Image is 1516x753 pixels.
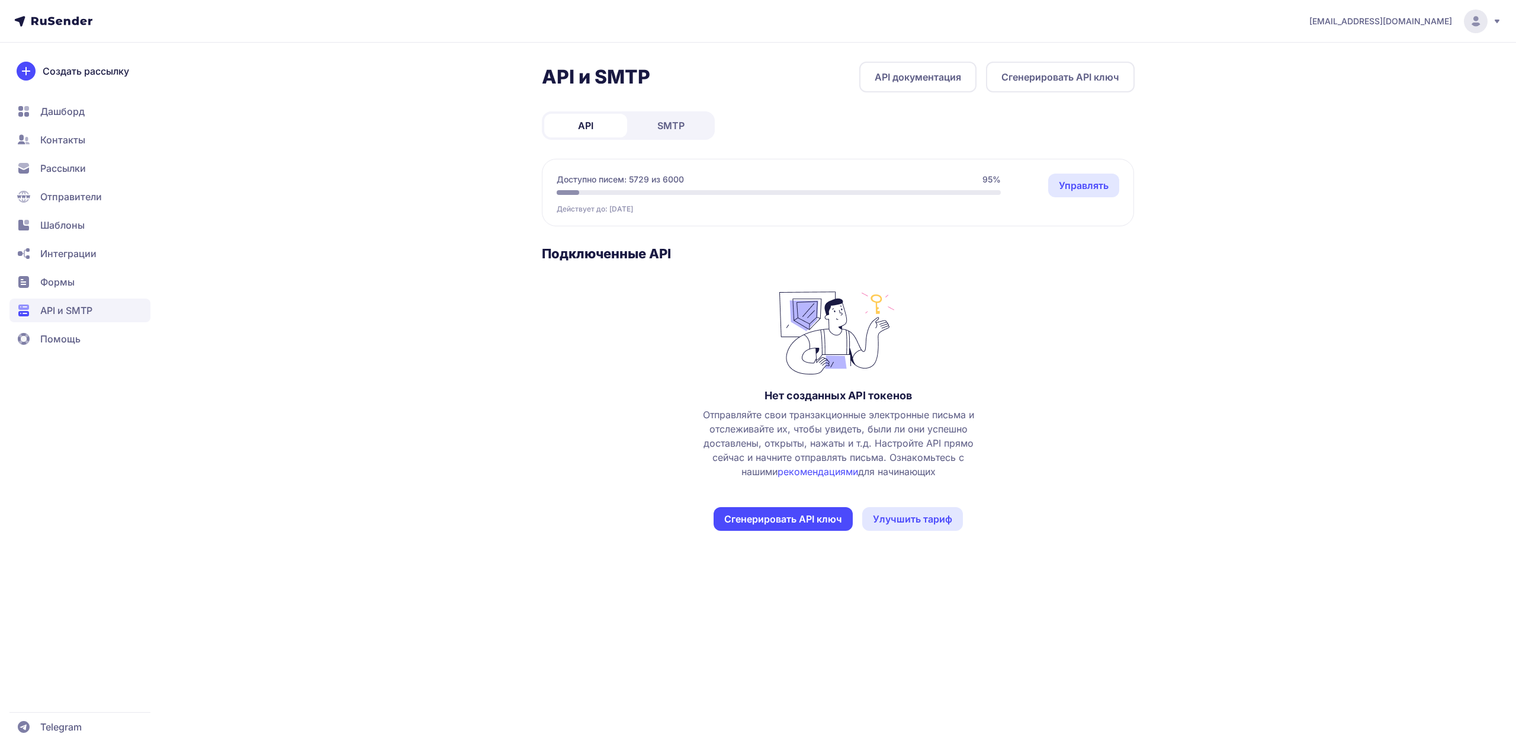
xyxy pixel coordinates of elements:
[40,246,97,261] span: Интеграции
[40,218,85,232] span: Шаблоны
[859,62,977,92] a: API документация
[1048,174,1119,197] a: Управлять
[778,466,858,478] a: рекомендациями
[542,65,650,89] h2: API и SMTP
[40,303,92,318] span: API и SMTP
[40,720,82,734] span: Telegram
[557,204,633,214] span: Действует до: [DATE]
[629,114,712,137] a: SMTP
[544,114,627,137] a: API
[578,118,593,133] span: API
[40,161,86,175] span: Рассылки
[557,174,684,185] span: Доступно писем: 5729 из 6000
[862,507,963,531] a: Улучшить тариф
[40,332,81,346] span: Помощь
[1309,15,1452,27] span: [EMAIL_ADDRESS][DOMAIN_NAME]
[779,286,898,374] img: no_photo
[657,118,685,133] span: SMTP
[40,190,102,204] span: Отправители
[40,104,85,118] span: Дашборд
[982,174,1001,185] span: 95%
[692,408,985,479] span: Отправляйте свои транзакционные электронные письма и отслеживайте их, чтобы увидеть, были ли они ...
[542,245,1135,262] h3: Подключенные API
[40,133,85,147] span: Контакты
[9,715,150,739] a: Telegram
[986,62,1135,92] button: Сгенерировать API ключ
[40,275,75,289] span: Формы
[714,507,853,531] button: Сгенерировать API ключ
[765,389,912,403] h3: Нет созданных API токенов
[43,64,129,78] span: Создать рассылку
